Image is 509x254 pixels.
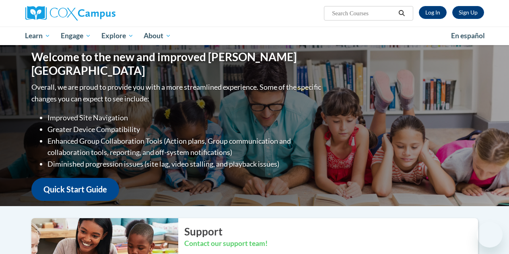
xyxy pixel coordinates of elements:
a: Log In [419,6,447,19]
a: En español [446,27,490,44]
li: Enhanced Group Collaboration Tools (Action plans, Group communication and collaboration tools, re... [47,135,323,159]
span: About [144,31,171,41]
a: Cox Campus [25,6,170,21]
img: Cox Campus [25,6,115,21]
iframe: Button to launch messaging window [477,222,503,248]
li: Greater Device Compatibility [47,124,323,135]
input: Search Courses [331,8,396,18]
a: Explore [96,27,139,45]
li: Improved Site Navigation [47,112,323,124]
span: En español [451,31,485,40]
p: Overall, we are proud to provide you with a more streamlined experience. Some of the specific cha... [31,81,323,105]
h1: Welcome to the new and improved [PERSON_NAME][GEOGRAPHIC_DATA] [31,50,323,77]
h2: Support [184,224,478,239]
a: Register [452,6,484,19]
a: Quick Start Guide [31,178,119,201]
span: Engage [61,31,91,41]
a: About [138,27,176,45]
h3: Contact our support team! [184,239,478,249]
a: Learn [20,27,56,45]
span: Explore [101,31,134,41]
div: Main menu [19,27,490,45]
li: Diminished progression issues (site lag, video stalling, and playback issues) [47,158,323,170]
a: Engage [56,27,96,45]
button: Search [396,8,408,18]
span: Learn [25,31,50,41]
